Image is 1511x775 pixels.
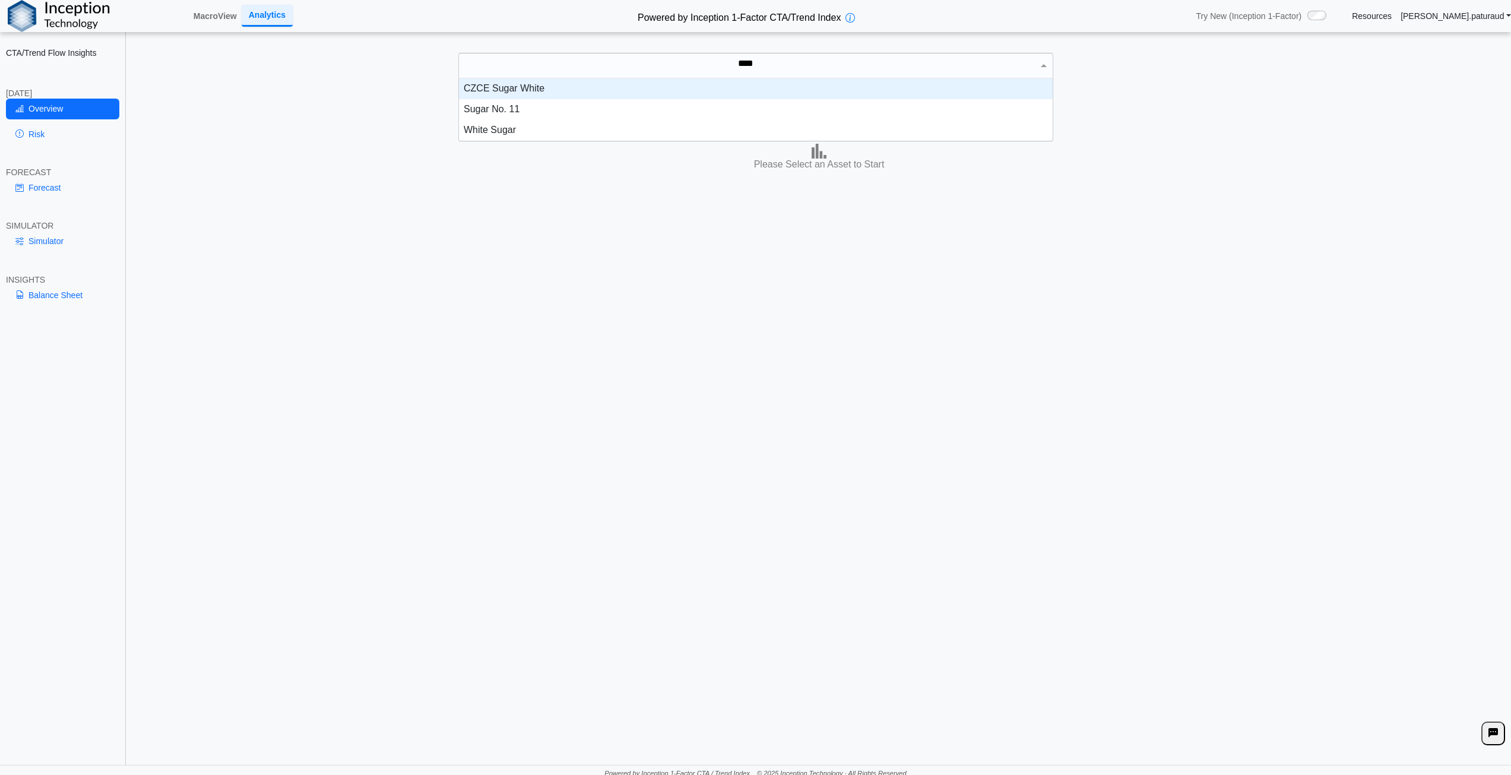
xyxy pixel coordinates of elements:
div: INSIGHTS [6,274,119,285]
div: Sugar No. 11 [459,99,1053,120]
a: MacroView [189,6,242,26]
div: [DATE] [6,88,119,99]
h2: CTA/Trend Flow Insights [6,48,119,58]
a: Analytics [242,5,293,27]
div: White Sugar [459,120,1053,141]
a: Balance Sheet [6,285,119,305]
a: [PERSON_NAME].paturaud [1401,11,1511,21]
h5: Positioning data updated at previous day close; Price and Flow estimates updated intraday (15-min... [134,112,1504,120]
a: Forecast [6,178,119,198]
span: Try New (Inception 1-Factor) [1196,11,1302,21]
div: FORECAST [6,167,119,178]
a: Resources [1352,11,1392,21]
div: SIMULATOR [6,220,119,231]
img: bar-chart.png [812,144,826,159]
div: CZCE Sugar White [459,78,1053,99]
h3: Please Select an Asset to Start [130,159,1508,171]
div: grid [459,78,1053,141]
h2: Powered by Inception 1-Factor CTA/Trend Index [633,7,845,24]
a: Overview [6,99,119,119]
a: Risk [6,124,119,144]
a: Simulator [6,231,119,251]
